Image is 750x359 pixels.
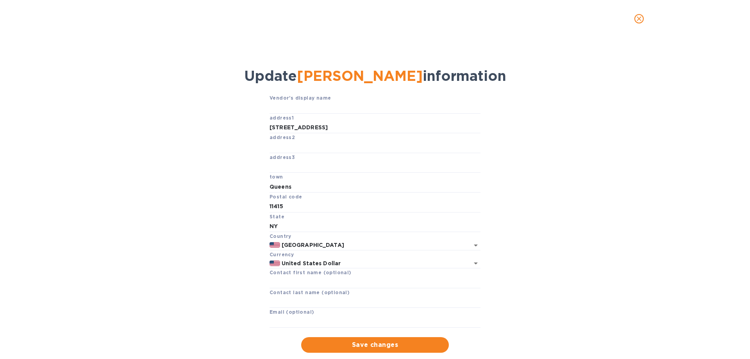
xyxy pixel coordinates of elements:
[270,261,280,266] img: USD
[470,240,481,251] button: Open
[270,115,294,121] b: address1
[307,340,443,350] span: Save changes
[270,309,314,315] b: Email (optional)
[270,194,302,200] b: Postal code
[270,289,350,295] b: Contact last name (optional)
[630,9,648,28] button: close
[270,214,284,220] b: State
[270,154,295,160] b: address3
[270,233,291,239] b: Country
[270,242,280,248] img: US
[270,95,331,101] b: Vendor's display name
[270,134,295,140] b: address2
[470,258,481,269] button: Open
[244,67,506,84] span: Update information
[270,174,283,180] b: town
[270,252,294,257] b: Currency
[270,270,352,275] b: Contact first name (optional)
[297,67,423,84] span: [PERSON_NAME]
[301,337,449,353] button: Save changes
